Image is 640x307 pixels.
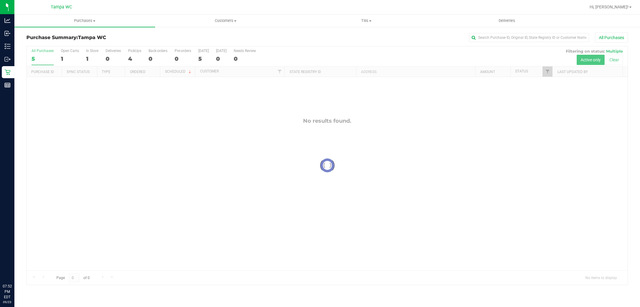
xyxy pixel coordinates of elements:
[155,14,296,27] a: Customers
[491,18,523,23] span: Deliveries
[3,300,12,304] p: 09/23
[437,14,577,27] a: Deliveries
[5,82,11,88] inline-svg: Reports
[26,35,227,40] h3: Purchase Summary:
[5,17,11,23] inline-svg: Analytics
[6,259,24,277] iframe: Resource center
[5,56,11,62] inline-svg: Outbound
[469,33,589,42] input: Search Purchase ID, Original ID, State Registry ID or Customer Name...
[5,30,11,36] inline-svg: Inbound
[590,5,629,9] span: Hi, [PERSON_NAME]!
[296,14,437,27] a: Tills
[5,43,11,49] inline-svg: Inventory
[18,258,25,265] iframe: Resource center unread badge
[14,18,155,23] span: Purchases
[5,69,11,75] inline-svg: Retail
[155,18,296,23] span: Customers
[14,14,155,27] a: Purchases
[78,35,106,40] span: Tampa WC
[51,5,72,10] span: Tampa WC
[3,284,12,300] p: 07:52 PM EDT
[595,32,628,43] button: All Purchases
[296,18,436,23] span: Tills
